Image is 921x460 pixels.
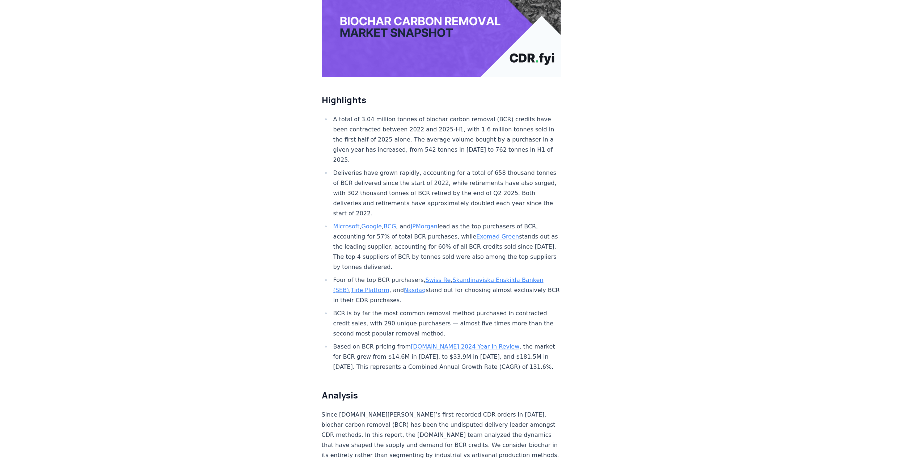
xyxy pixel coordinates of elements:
a: Tide Platform [351,287,389,294]
li: Based on BCR pricing from , the market for BCR grew from $14.6M in [DATE], to $33.9M in [DATE], a... [331,342,561,372]
li: , , , and lead as the top purchasers of BCR, accounting for 57% of total BCR purchases, while sta... [331,221,561,272]
a: Microsoft [333,223,360,230]
h2: Highlights [322,94,561,106]
a: Swiss Re [425,277,451,283]
a: BCG [384,223,396,230]
li: Deliveries have grown rapidly, accounting for a total of 658 thousand tonnes of BCR delivered sin... [331,168,561,219]
li: Four of the top BCR purchasers, , , , and stand out for choosing almost exclusively BCR in their ... [331,275,561,305]
h2: Analysis [322,389,561,401]
li: BCR is by far the most common removal method purchased in contracted credit sales, with 290 uniqu... [331,308,561,339]
a: Google [361,223,381,230]
a: JPMorgan [410,223,437,230]
li: A total of 3.04 million tonnes of biochar carbon removal (BCR) credits have been contracted betwe... [331,114,561,165]
a: Exomad Green [476,233,519,240]
a: [DOMAIN_NAME] 2024 Year in Review [411,343,519,350]
a: Nasdaq [404,287,426,294]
